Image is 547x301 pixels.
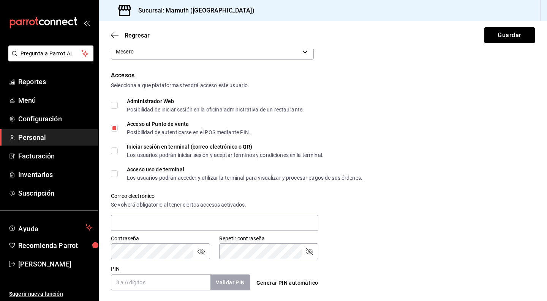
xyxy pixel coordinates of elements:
[18,240,92,251] span: Recomienda Parrot
[18,169,92,180] span: Inventarios
[111,274,210,290] input: 3 a 6 dígitos
[127,152,324,158] div: Los usuarios podrán iniciar sesión y aceptar términos y condiciones en la terminal.
[132,6,255,15] h3: Sucursal: Mamuth ([GEOGRAPHIC_DATA])
[5,55,93,63] a: Pregunta a Parrot AI
[111,266,120,271] label: PIN
[111,236,210,241] label: Contraseña
[305,247,314,256] button: passwordField
[127,144,324,149] div: Iniciar sesión en terminal (correo electrónico o QR)
[125,32,150,39] span: Regresar
[18,77,92,87] span: Reportes
[18,132,92,143] span: Personal
[18,114,92,124] span: Configuración
[127,121,251,127] div: Acceso al Punto de venta
[127,99,304,104] div: Administrador Web
[111,32,150,39] button: Regresar
[127,167,362,172] div: Acceso uso de terminal
[111,82,535,89] div: Selecciona a que plataformas tendrá acceso este usuario.
[18,259,92,269] span: [PERSON_NAME]
[253,276,321,290] button: Generar PIN automático
[18,95,92,105] span: Menú
[111,71,535,80] div: Accesos
[127,130,251,135] div: Posibilidad de autenticarse en el POS mediante PIN.
[219,236,318,241] label: Repetir contraseña
[9,290,92,298] span: Sugerir nueva función
[111,201,318,209] div: Se volverá obligatorio al tener ciertos accesos activados.
[18,151,92,161] span: Facturación
[18,188,92,198] span: Suscripción
[484,27,535,43] button: Guardar
[84,20,90,26] button: open_drawer_menu
[8,45,93,61] button: Pregunta a Parrot AI
[127,175,362,180] div: Los usuarios podrán acceder y utilizar la terminal para visualizar y procesar pagos de sus órdenes.
[127,107,304,112] div: Posibilidad de iniciar sesión en la oficina administrativa de un restaurante.
[111,44,314,60] div: Mesero
[18,223,82,232] span: Ayuda
[196,247,206,256] button: passwordField
[21,50,82,58] span: Pregunta a Parrot AI
[111,193,318,199] label: Correo electrónico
